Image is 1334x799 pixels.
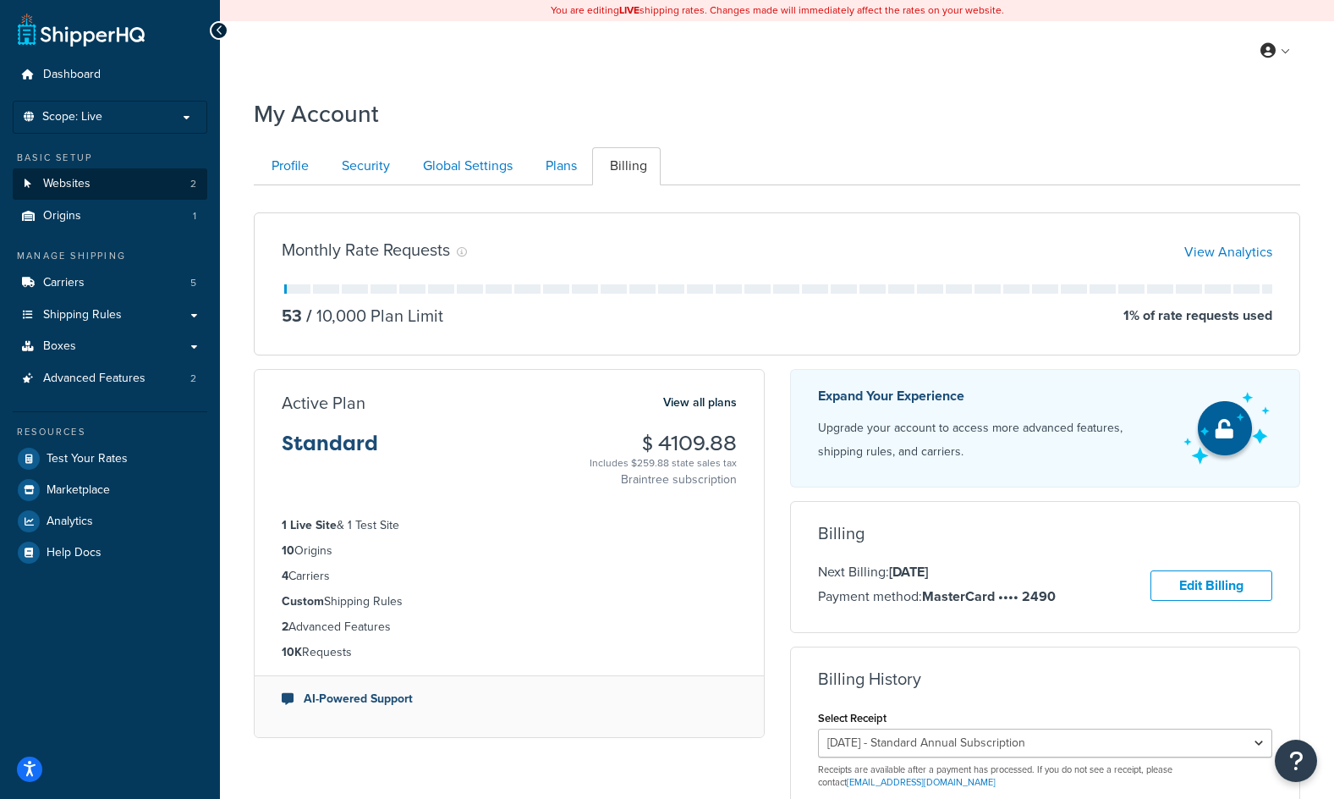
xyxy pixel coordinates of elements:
[13,537,207,568] a: Help Docs
[1123,304,1272,328] p: 1 % of rate requests used
[47,452,128,466] span: Test Your Rates
[922,587,1056,606] strong: MasterCard •••• 2490
[306,303,312,328] span: /
[818,763,1273,790] p: Receipts are available after a payment has processed. If you do not see a receipt, please contact
[43,209,81,223] span: Origins
[18,13,145,47] a: ShipperHQ Home
[889,562,928,581] strong: [DATE]
[13,201,207,232] li: Origins
[190,372,196,386] span: 2
[282,433,378,468] h3: Standard
[847,775,996,789] a: [EMAIL_ADDRESS][DOMAIN_NAME]
[1184,242,1272,262] a: View Analytics
[47,515,93,529] span: Analytics
[13,363,207,394] li: Advanced Features
[282,643,302,661] strong: 10K
[13,444,207,474] a: Test Your Rates
[282,304,302,328] p: 53
[254,147,322,185] a: Profile
[282,643,737,662] li: Requests
[43,177,91,191] span: Websites
[324,147,403,185] a: Security
[818,416,1169,464] p: Upgrade your account to access more advanced features, shipping rules, and carriers.
[193,209,196,223] span: 1
[13,363,207,394] a: Advanced Features 2
[13,425,207,439] div: Resources
[282,592,324,610] strong: Custom
[282,690,737,708] li: AI-Powered Support
[282,567,288,585] strong: 4
[43,68,101,82] span: Dashboard
[43,372,145,386] span: Advanced Features
[528,147,590,185] a: Plans
[282,592,737,611] li: Shipping Rules
[818,524,865,543] h3: Billing
[47,546,102,560] span: Help Docs
[13,267,207,299] a: Carriers 5
[43,276,85,290] span: Carriers
[282,618,737,636] li: Advanced Features
[13,331,207,362] a: Boxes
[282,542,737,560] li: Origins
[790,369,1301,488] a: Expand Your Experience Upgrade your account to access more advanced features, shipping rules, and...
[282,394,365,412] h3: Active Plan
[1150,570,1272,602] a: Edit Billing
[13,249,207,263] div: Manage Shipping
[42,110,102,124] span: Scope: Live
[282,516,337,534] strong: 1 Live Site
[43,308,122,322] span: Shipping Rules
[590,455,737,471] div: Includes $259.88 state sales tax
[13,59,207,91] a: Dashboard
[302,304,443,328] p: 10,000 Plan Limit
[818,586,1056,608] p: Payment method:
[818,670,921,688] h3: Billing History
[13,151,207,165] div: Basic Setup
[405,147,526,185] a: Global Settings
[282,567,737,586] li: Carriers
[13,201,207,232] a: Origins 1
[619,3,640,18] b: LIVE
[590,471,737,488] p: Braintree subscription
[190,276,196,290] span: 5
[1275,740,1317,782] button: Open Resource Center
[282,542,294,559] strong: 10
[47,483,110,498] span: Marketplace
[282,516,737,535] li: & 1 Test Site
[13,168,207,200] a: Websites 2
[282,618,288,636] strong: 2
[663,392,737,414] a: View all plans
[254,97,379,130] h1: My Account
[282,240,450,259] h3: Monthly Rate Requests
[590,433,737,455] h3: $ 4109.88
[13,168,207,200] li: Websites
[190,177,196,191] span: 2
[818,561,1056,583] p: Next Billing:
[13,300,207,331] a: Shipping Rules
[592,147,661,185] a: Billing
[13,267,207,299] li: Carriers
[818,384,1169,408] p: Expand Your Experience
[13,506,207,537] a: Analytics
[13,475,207,505] a: Marketplace
[818,712,887,725] label: Select Receipt
[43,339,76,354] span: Boxes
